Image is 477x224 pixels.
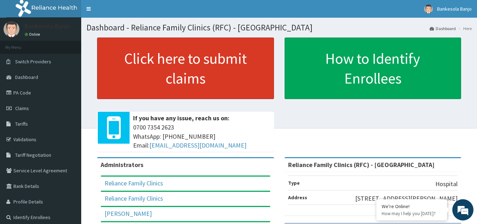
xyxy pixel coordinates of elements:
div: We're Online! [382,203,442,209]
textarea: Type your message and hit 'Enter' [4,149,135,174]
p: [STREET_ADDRESS][PERSON_NAME] [355,194,458,203]
span: Switch Providers [15,58,51,65]
div: Minimize live chat window [116,4,133,21]
a: How to Identify Enrollees [285,38,461,99]
b: Address [288,194,307,201]
img: User Image [424,5,433,13]
a: Reliance Family Clinics [105,179,163,187]
a: Click here to submit claims [97,38,274,99]
span: Bankesola Banjo [437,6,472,12]
li: Here [457,25,472,31]
p: How may I help you today? [382,211,442,217]
p: Bankesola Banjo [25,23,70,29]
span: 0700 7354 2623 WhatsApp: [PHONE_NUMBER] Email: [133,123,270,150]
b: Administrators [101,161,143,169]
div: Chat with us now [37,40,119,49]
span: Claims [15,105,29,111]
a: Dashboard [430,25,456,31]
img: d_794563401_company_1708531726252_794563401 [13,35,29,53]
p: Hospital [435,179,458,189]
a: Reliance Family Clinics [105,194,163,202]
a: [EMAIL_ADDRESS][DOMAIN_NAME] [149,141,246,149]
span: Tariffs [15,121,28,127]
strong: Reliance Family Clinics (RFC) - [GEOGRAPHIC_DATA] [288,161,435,169]
h1: Dashboard - Reliance Family Clinics (RFC) - [GEOGRAPHIC_DATA] [87,23,472,32]
span: Dashboard [15,74,38,80]
span: We're online! [41,67,97,138]
img: User Image [4,21,19,37]
a: Online [25,32,42,37]
b: If you have any issue, reach us on: [133,114,229,122]
span: Tariff Negotiation [15,152,51,158]
b: Type [288,180,300,186]
a: [PERSON_NAME] [105,209,152,218]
